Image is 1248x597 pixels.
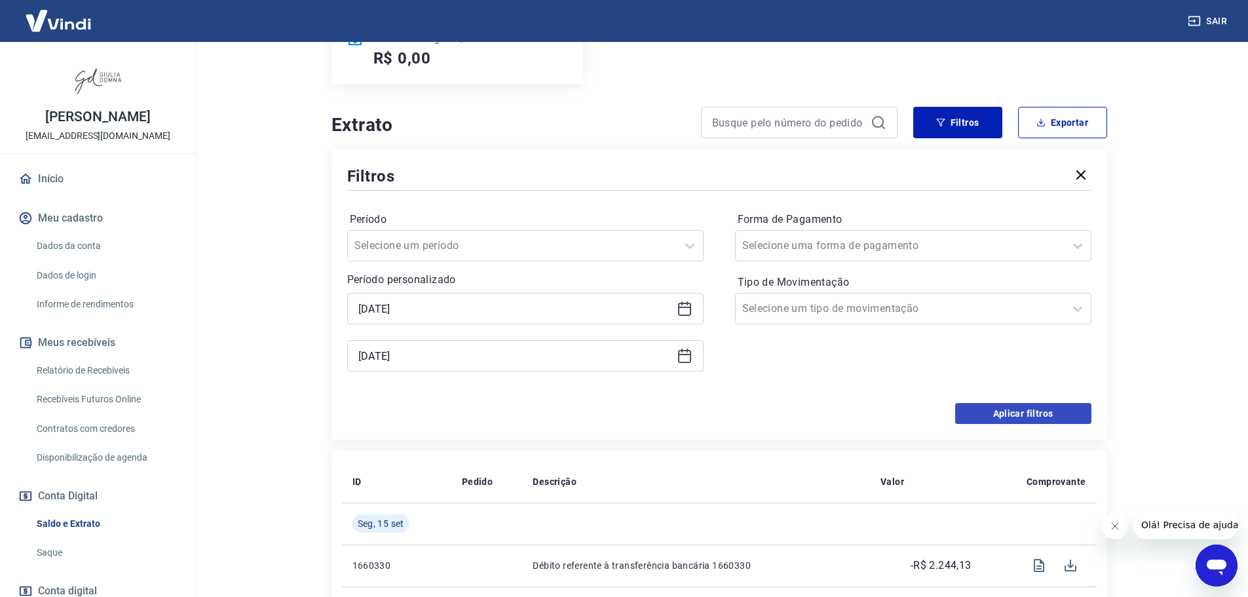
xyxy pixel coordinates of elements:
[373,48,432,69] h5: R$ 0,00
[31,357,180,384] a: Relatório de Recebíveis
[31,262,180,289] a: Dados de login
[347,166,396,187] h5: Filtros
[16,164,180,193] a: Início
[16,1,101,41] img: Vindi
[1023,550,1055,581] span: Visualizar
[358,299,671,318] input: Data inicial
[31,510,180,537] a: Saldo e Extrato
[352,559,441,572] p: 1660330
[1196,545,1238,587] iframe: Botão para abrir a janela de mensagens
[72,52,124,105] img: 11efcaa0-b592-4158-bf44-3e3a1f4dab66.jpeg
[31,291,180,318] a: Informe de rendimentos
[1018,107,1107,138] button: Exportar
[16,328,180,357] button: Meus recebíveis
[738,275,1089,290] label: Tipo de Movimentação
[462,475,493,488] p: Pedido
[913,107,1002,138] button: Filtros
[911,558,972,573] p: -R$ 2.244,13
[1102,513,1128,539] iframe: Fechar mensagem
[1133,510,1238,539] iframe: Mensagem da empresa
[1185,9,1232,33] button: Sair
[358,517,404,530] span: Seg, 15 set
[880,475,904,488] p: Valor
[1055,550,1086,581] span: Download
[712,113,865,132] input: Busque pelo número do pedido
[31,415,180,442] a: Contratos com credores
[738,212,1089,227] label: Forma de Pagamento
[31,539,180,566] a: Saque
[350,212,701,227] label: Período
[31,233,180,260] a: Dados da conta
[1027,475,1086,488] p: Comprovante
[352,475,362,488] p: ID
[955,403,1091,424] button: Aplicar filtros
[16,204,180,233] button: Meu cadastro
[31,444,180,471] a: Disponibilização de agenda
[26,129,170,143] p: [EMAIL_ADDRESS][DOMAIN_NAME]
[358,346,671,366] input: Data final
[8,9,110,20] span: Olá! Precisa de ajuda?
[533,475,577,488] p: Descrição
[331,112,685,138] h4: Extrato
[45,110,150,124] p: [PERSON_NAME]
[16,482,180,510] button: Conta Digital
[31,386,180,413] a: Recebíveis Futuros Online
[533,559,860,572] p: Débito referente à transferência bancária 1660330
[347,272,704,288] p: Período personalizado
